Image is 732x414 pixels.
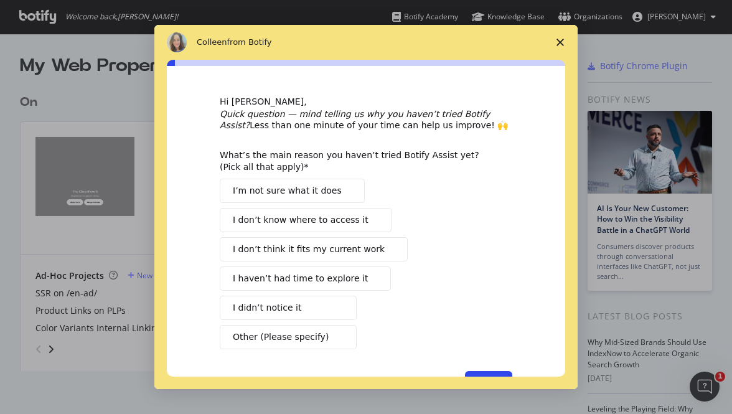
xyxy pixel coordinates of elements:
[220,237,408,261] button: I don’t think it fits my current work
[220,96,512,108] div: Hi [PERSON_NAME],
[167,32,187,52] img: Profile image for Colleen
[197,37,227,47] span: Colleen
[220,296,357,320] button: I didn’t notice it
[220,109,490,130] i: Quick question — mind telling us why you haven’t tried Botify Assist?
[233,184,342,197] span: I’m not sure what it does
[227,37,272,47] span: from Botify
[220,179,365,203] button: I’m not sure what it does
[233,272,368,285] span: I haven’t had time to explore it
[543,25,578,60] span: Close survey
[220,208,392,232] button: I don’t know where to access it
[220,325,357,349] button: Other (Please specify)
[233,331,329,344] span: Other (Please specify)
[233,243,385,256] span: I don’t think it fits my current work
[220,108,512,131] div: Less than one minute of your time can help us improve! 🙌
[220,149,494,172] div: What’s the main reason you haven’t tried Botify Assist yet? (Pick all that apply)
[233,214,368,227] span: I don’t know where to access it
[465,371,512,392] button: Submit
[220,266,391,291] button: I haven’t had time to explore it
[233,301,301,314] span: I didn’t notice it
